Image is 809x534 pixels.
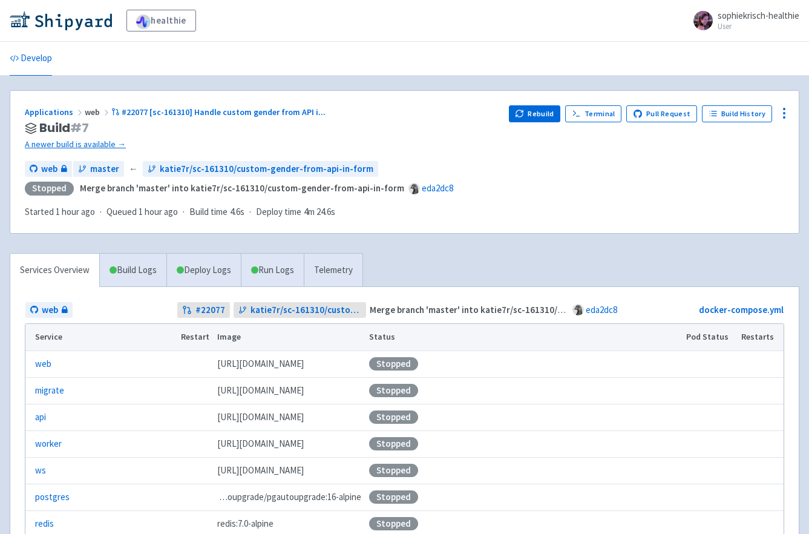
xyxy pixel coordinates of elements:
div: Stopped [25,182,74,196]
span: redis:7.0-alpine [217,517,273,531]
a: web [25,161,72,177]
a: ws [35,464,46,478]
th: Service [25,324,177,351]
a: eda2dc8 [586,304,617,315]
span: web [41,162,57,176]
a: migrate [35,384,64,398]
span: web [42,303,58,317]
span: master [90,162,119,176]
a: Terminal [565,105,621,122]
th: Pod Status [683,324,738,351]
a: Deploy Logs [166,254,241,287]
span: ← [129,162,138,176]
a: healthie [126,10,196,31]
span: pgautoupgrade/pgautoupgrade:16-alpine [217,490,361,504]
span: [DOMAIN_NAME][URL] [217,464,304,478]
a: Telemetry [304,254,362,287]
span: Queued [106,206,178,217]
div: Stopped [369,437,418,450]
span: sophiekrisch-healthie [718,10,799,21]
th: Image [213,324,365,351]
a: worker [35,437,62,451]
span: [DOMAIN_NAME][URL] [217,410,304,424]
strong: Merge branch 'master' into katie7r/sc-161310/custom-gender-from-api-in-form [80,182,404,194]
span: 4m 24.6s [304,205,335,219]
span: 4.6s [230,205,244,219]
span: #22077 [sc-161310] Handle custom gender from API i ... [122,107,326,117]
span: [DOMAIN_NAME][URL] [217,357,304,371]
div: Stopped [369,490,418,504]
span: katie7r/sc-161310/custom-gender-from-api-in-form [160,162,373,176]
a: Build History [702,105,772,122]
a: katie7r/sc-161310/custom-gender-from-api-in-form [143,161,378,177]
span: Build [39,121,89,135]
th: Restart [177,324,214,351]
a: web [25,302,73,318]
a: Pull Request [626,105,697,122]
span: [DOMAIN_NAME][URL] [217,384,304,398]
a: #22077 [sc-161310] Handle custom gender from API i... [111,107,327,117]
time: 1 hour ago [139,206,178,217]
span: Started [25,206,95,217]
div: · · · [25,205,342,219]
strong: # 22077 [195,303,225,317]
th: Status [365,324,682,351]
a: Build Logs [100,254,166,287]
strong: Merge branch 'master' into katie7r/sc-161310/custom-gender-from-api-in-form [370,304,694,315]
a: web [35,357,51,371]
th: Restarts [738,324,784,351]
a: eda2dc8 [422,182,453,194]
span: Deploy time [256,205,301,219]
a: A newer build is available → [25,137,499,151]
div: Stopped [369,410,418,424]
div: Stopped [369,357,418,371]
a: docker-compose.yml [699,304,784,315]
div: Stopped [369,384,418,397]
span: [DOMAIN_NAME][URL] [217,437,304,451]
span: katie7r/sc-161310/custom-gender-from-api-in-form [251,303,361,317]
a: api [35,410,46,424]
img: Shipyard logo [10,11,112,30]
a: #22077 [177,302,230,318]
a: sophiekrisch-healthie User [686,11,799,30]
small: User [718,22,799,30]
a: redis [35,517,54,531]
span: web [85,107,111,117]
a: postgres [35,490,70,504]
span: # 7 [70,119,89,136]
div: Stopped [369,517,418,530]
a: katie7r/sc-161310/custom-gender-from-api-in-form [234,302,366,318]
time: 1 hour ago [56,206,95,217]
button: Rebuild [509,105,561,122]
a: Develop [10,42,52,76]
a: Services Overview [10,254,99,287]
div: Stopped [369,464,418,477]
a: Applications [25,107,85,117]
a: master [73,161,124,177]
a: Run Logs [241,254,304,287]
span: Build time [189,205,228,219]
